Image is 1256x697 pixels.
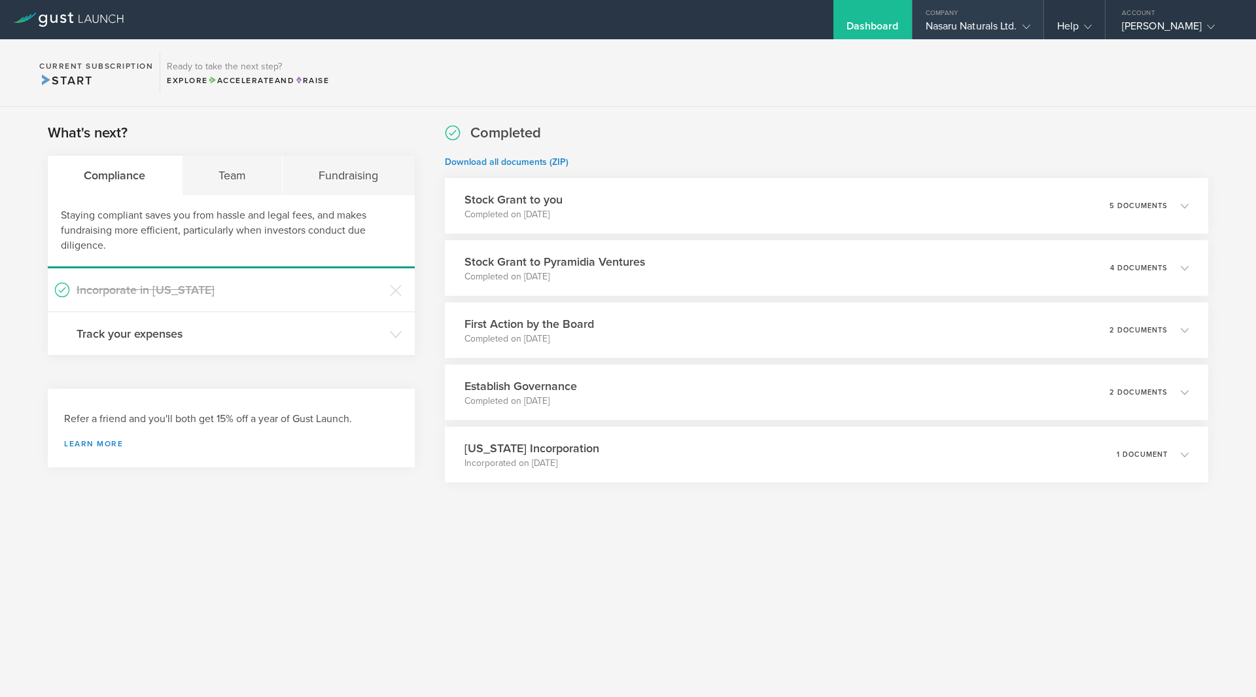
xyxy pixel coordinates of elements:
p: 4 documents [1110,264,1168,272]
h3: Ready to take the next step? [167,62,329,71]
div: [PERSON_NAME] [1122,20,1233,39]
p: 5 documents [1109,202,1168,209]
a: Download all documents (ZIP) [445,156,568,168]
p: Completed on [DATE] [464,270,645,283]
div: Compliance [48,156,183,195]
h2: Completed [470,124,541,143]
h2: What's next? [48,124,128,143]
h3: Stock Grant to you [464,191,563,208]
h2: Current Subscription [39,62,153,70]
div: Ready to take the next step?ExploreAccelerateandRaise [160,52,336,93]
p: Completed on [DATE] [464,332,594,346]
h3: Establish Governance [464,378,577,395]
p: 1 document [1117,451,1168,458]
p: Incorporated on [DATE] [464,457,599,470]
p: 2 documents [1109,389,1168,396]
h3: Incorporate in [US_STATE] [77,281,383,298]
h3: First Action by the Board [464,315,594,332]
p: Completed on [DATE] [464,395,577,408]
h3: [US_STATE] Incorporation [464,440,599,457]
div: Fundraising [283,156,415,195]
div: Explore [167,75,329,86]
h3: Refer a friend and you'll both get 15% off a year of Gust Launch. [64,412,398,427]
h3: Stock Grant to Pyramidia Ventures [464,253,645,270]
div: Dashboard [846,20,899,39]
span: Accelerate [208,76,275,85]
div: Team [183,156,283,195]
h3: Track your expenses [77,325,383,342]
p: Completed on [DATE] [464,208,563,221]
a: Learn more [64,440,398,448]
div: Help [1057,20,1092,39]
span: Raise [294,76,329,85]
p: 2 documents [1109,327,1168,334]
div: Staying compliant saves you from hassle and legal fees, and makes fundraising more efficient, par... [48,195,415,268]
span: and [208,76,295,85]
span: Start [39,73,92,88]
div: Nasaru Naturals Ltd. [926,20,1030,39]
